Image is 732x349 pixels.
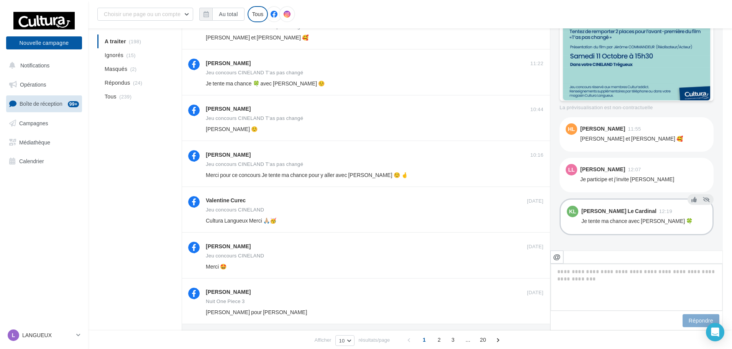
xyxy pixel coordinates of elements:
[206,80,325,87] span: Je tente ma chance 🍀 avec [PERSON_NAME] ☺️
[206,105,251,113] div: [PERSON_NAME]
[530,60,543,67] span: 11:22
[659,209,672,214] span: 12:19
[19,120,48,126] span: Campagnes
[68,101,79,107] div: 99+
[22,331,73,339] p: LANGUEUX
[581,217,706,225] div: Je tente ma chance avec [PERSON_NAME] 🍀
[6,328,82,342] a: L LANGUEUX
[462,334,474,346] span: ...
[530,152,543,159] span: 10:16
[206,162,303,167] div: Jeu concours CINELAND T'as pas changé
[550,251,563,264] button: @
[359,336,390,344] span: résultats/page
[206,116,303,121] div: Jeu concours CINELAND T'as pas changé
[553,253,561,260] i: @
[206,288,251,296] div: [PERSON_NAME]
[628,167,641,172] span: 12:07
[126,52,136,58] span: (15)
[206,299,245,304] div: Nuit One Piece 3
[335,335,354,346] button: 10
[6,36,82,49] button: Nouvelle campagne
[433,334,445,346] span: 2
[20,81,46,88] span: Opérations
[19,158,44,164] span: Calendrier
[12,331,15,339] span: L
[5,95,84,112] a: Boîte de réception99+
[119,93,131,100] span: (239)
[212,8,244,21] button: Au total
[527,289,543,296] span: [DATE]
[206,151,251,159] div: [PERSON_NAME]
[97,8,193,21] button: Choisir une page ou un compte
[418,334,430,346] span: 1
[206,253,264,258] div: Jeu concours CINELAND
[706,323,724,341] div: Open Intercom Messenger
[133,80,142,86] span: (24)
[580,126,625,131] div: [PERSON_NAME]
[206,263,226,270] span: Merci 🤩
[206,126,258,132] span: [PERSON_NAME] ☺️
[527,243,543,250] span: [DATE]
[199,8,244,21] button: Au total
[569,208,576,215] span: KL
[315,336,332,344] span: Afficher
[206,197,246,204] div: Valentine Curec
[130,66,137,72] span: (2)
[206,217,276,224] span: Cultura Langueux Merci 🙏🏼🥳
[206,172,408,178] span: Merci pour ce concours Je tente ma chance pour y aller avec [PERSON_NAME] ☺️ 🤞
[105,93,117,100] span: Tous
[248,6,268,22] div: Tous
[105,65,127,73] span: Masqués
[580,175,707,183] div: Je participe et j’invite [PERSON_NAME]
[581,208,657,214] div: [PERSON_NAME] Le Cardinal
[339,338,345,344] span: 10
[104,11,181,17] span: Choisir une page ou un compte
[5,115,84,131] a: Campagnes
[527,198,543,205] span: [DATE]
[206,34,309,41] span: [PERSON_NAME] et [PERSON_NAME] 🥰
[5,153,84,169] a: Calendrier
[19,139,50,145] span: Médiathèque
[683,314,719,327] button: Répondre
[206,309,307,315] span: [PERSON_NAME] pour [PERSON_NAME]
[447,334,459,346] span: 3
[206,70,303,75] div: Jeu concours CINELAND T'as pas changé
[105,79,130,87] span: Répondus
[477,334,489,346] span: 20
[568,166,574,174] span: LL
[206,207,264,212] div: Jeu concours CINELAND
[628,126,641,131] span: 11:55
[20,100,62,107] span: Boîte de réception
[560,101,714,111] div: La prévisualisation est non-contractuelle
[530,106,543,113] span: 10:44
[105,51,123,59] span: Ignorés
[20,62,49,69] span: Notifications
[580,167,625,172] div: [PERSON_NAME]
[580,135,707,143] div: [PERSON_NAME] et [PERSON_NAME] 🥰
[206,242,251,250] div: [PERSON_NAME]
[5,134,84,151] a: Médiathèque
[568,125,575,133] span: Hl
[206,24,303,29] div: Jeu concours CINELAND T'as pas changé
[206,59,251,67] div: [PERSON_NAME]
[5,77,84,93] a: Opérations
[5,57,80,74] button: Notifications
